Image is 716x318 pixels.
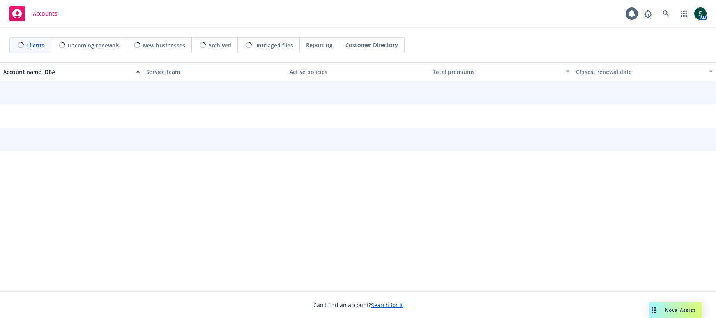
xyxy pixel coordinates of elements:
button: Active policies [286,62,430,81]
div: Drag to move [649,302,659,318]
span: Clients [26,41,44,49]
a: Search for it [371,301,403,309]
button: Closest renewal date [573,62,716,81]
div: Closest renewal date [576,68,704,76]
a: Switch app [676,6,692,21]
span: New businesses [143,41,185,49]
div: Total premiums [433,68,561,76]
a: Report a Bug [640,6,656,21]
button: Service team [143,62,286,81]
span: Nova Assist [665,307,696,313]
span: Archived [208,41,231,49]
span: Can't find an account? [313,301,403,309]
div: Active policies [290,68,426,76]
button: Total premiums [430,62,573,81]
span: Accounts [33,11,57,17]
span: Reporting [306,41,332,49]
img: photo [694,7,707,20]
span: Customer Directory [345,41,398,49]
a: Accounts [6,3,60,25]
div: Service team [146,68,283,76]
span: Upcoming renewals [67,41,120,49]
span: Untriaged files [254,41,293,49]
a: Search [658,6,674,21]
div: Account name, DBA [3,68,131,76]
button: Nova Assist [649,302,702,318]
